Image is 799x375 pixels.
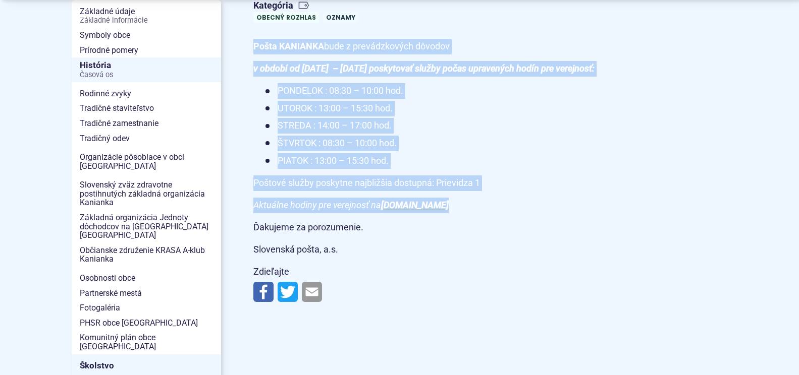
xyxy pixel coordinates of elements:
a: Oznamy [323,12,358,23]
span: Školstvo [80,358,213,373]
a: Tradičné staviteľstvo [72,101,221,116]
em: hodín pre verejnosť: [516,63,595,74]
em: od [DATE] – [DATE] [290,63,367,74]
img: Zdieľať na Twitteri [278,282,298,302]
a: Tradičné zamestnanie [72,116,221,131]
a: Komunitný plán obce [GEOGRAPHIC_DATA] [72,330,221,354]
li: PONDELOK : 08:30 – 10:00 hod. [265,83,612,99]
a: Rodinné zvyky [72,86,221,101]
em: v období [253,63,288,74]
span: Základné informácie [80,17,213,25]
span: Prírodné pomery [80,43,213,58]
span: Základná organizácia Jednoty dôchodcov na [GEOGRAPHIC_DATA] [GEOGRAPHIC_DATA] [80,210,213,243]
img: Zdieľať na Facebooku [253,282,274,302]
a: Obecný rozhlas [253,12,319,23]
span: Tradičné zamestnanie [80,116,213,131]
a: Slovenský zväz zdravotne postihnutých základná organizácia Kanianka [72,177,221,210]
p: Poštové služby poskytne najbližšia dostupná: Prievidza 1 [253,175,612,191]
span: Komunitný plán obce [GEOGRAPHIC_DATA] [80,330,213,354]
span: Rodinné zvyky [80,86,213,101]
span: Základné údaje [80,4,213,28]
a: HistóriaČasová os [72,57,221,82]
a: Základné údajeZákladné informácie [72,4,221,28]
span: História [80,57,213,82]
a: Partnerské mestá [72,286,221,301]
span: Fotogaléria [80,300,213,316]
span: Organizácie pôsobiace v obci [GEOGRAPHIC_DATA] [80,150,213,173]
span: Symboly obce [80,28,213,43]
a: Prírodné pomery [72,43,221,58]
a: Symboly obce [72,28,221,43]
em: Aktuálne hodiny pre verejnosť na [253,200,381,210]
strong: Pošta KANIANKA [253,41,324,51]
li: ŠTVRTOK : 08:30 – 10:00 hod. [265,136,612,151]
a: Občianske združenie KRASA A-klub Kanianka [72,243,221,267]
li: STREDA : 14:00 – 17:00 hod. [265,118,612,134]
a: PHSR obce [GEOGRAPHIC_DATA] [72,316,221,331]
a: [DOMAIN_NAME] [381,200,449,210]
em: poskytovať služby počas upravených [369,63,514,74]
span: PHSR obce [GEOGRAPHIC_DATA] [80,316,213,331]
span: Osobnosti obce [80,271,213,286]
span: Tradičný odev [80,131,213,146]
span: Partnerské mestá [80,286,213,301]
p: Ďakujeme za porozumenie. [253,220,612,235]
span: Časová os [80,71,213,79]
span: Slovenský zväz zdravotne postihnutých základná organizácia Kanianka [80,177,213,210]
li: UTOROK : 13:00 – 15:30 hod. [265,101,612,116]
li: PIATOK : 13:00 – 15:30 hod. [265,153,612,169]
span: Občianske združenie KRASA A-klub Kanianka [80,243,213,267]
a: Základná organizácia Jednoty dôchodcov na [GEOGRAPHIC_DATA] [GEOGRAPHIC_DATA] [72,210,221,243]
p: bude z prevádzkových dôvodov [253,39,612,54]
a: Osobnosti obce [72,271,221,286]
a: Fotogaléria [72,300,221,316]
a: Tradičný odev [72,131,221,146]
img: Zdieľať e-mailom [302,282,322,302]
span: Tradičné staviteľstvo [80,101,213,116]
p: Slovenská pošta, a.s. [253,242,612,258]
p: Zdieľajte [253,264,612,280]
a: Organizácie pôsobiace v obci [GEOGRAPHIC_DATA] [72,150,221,173]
